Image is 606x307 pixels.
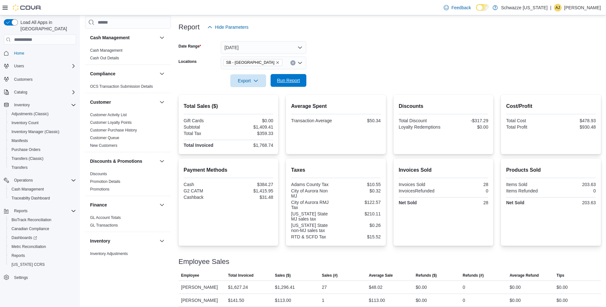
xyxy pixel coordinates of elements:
span: Refunds ($) [416,273,437,278]
div: Cash Management [85,47,171,64]
button: Adjustments (Classic) [6,109,79,118]
a: GL Transactions [90,223,118,228]
a: Customer Purchase History [90,128,137,132]
button: Inventory [1,101,79,109]
a: [US_STATE] CCRS [9,261,47,268]
h3: Report [179,23,200,31]
a: Promotion Details [90,179,120,184]
span: Discounts [90,171,107,176]
a: Cash Management [90,48,122,53]
div: $0.00 [230,118,273,123]
h2: Products Sold [506,166,596,174]
button: Compliance [90,71,157,77]
button: Remove SB - Aurora from selection in this group [276,61,280,64]
span: Reports [9,252,76,259]
div: 28 [445,182,488,187]
h3: Customer [90,99,111,105]
button: Inventory [12,101,32,109]
span: Metrc Reconciliation [12,244,46,249]
span: Inventory Manager (Classic) [12,129,59,134]
button: Inventory Manager (Classic) [6,127,79,136]
button: [DATE] [221,41,306,54]
button: Catalog [12,88,30,96]
strong: Net Sold [399,200,417,205]
span: Run Report [277,77,300,84]
span: Customer Activity List [90,112,127,117]
button: BioTrack Reconciliation [6,215,79,224]
span: SB - [GEOGRAPHIC_DATA] [226,59,274,66]
h3: Finance [90,202,107,208]
h3: Cash Management [90,34,130,41]
a: Inventory Count [9,119,41,127]
span: BioTrack Reconciliation [9,216,76,224]
div: $0.00 [416,296,427,304]
span: Inventory [12,101,76,109]
button: [US_STATE] CCRS [6,260,79,269]
div: Invoices Sold [399,182,442,187]
span: Canadian Compliance [9,225,76,233]
h2: Payment Methods [184,166,273,174]
span: Canadian Compliance [12,226,49,231]
span: AJ [556,4,560,11]
button: Operations [12,176,35,184]
div: 203.63 [552,182,596,187]
div: Cash [184,182,227,187]
a: Customer Loyalty Points [90,120,132,125]
span: SB - Aurora [223,59,282,66]
div: $1,415.95 [230,188,273,193]
button: Export [230,74,266,87]
div: [PERSON_NAME] [179,294,226,307]
div: $0.00 [445,124,488,130]
span: Adjustments (Classic) [9,110,76,118]
div: Customer [85,111,171,152]
button: Finance [158,201,166,209]
div: Compliance [85,83,171,93]
span: Purchase Orders [12,147,41,152]
span: Transfers (Classic) [12,156,43,161]
a: BioTrack Reconciliation [9,216,54,224]
div: Gift Cards [184,118,227,123]
h2: Taxes [291,166,381,174]
div: $210.11 [337,211,381,216]
a: OCS Transaction Submission Details [90,84,153,89]
span: [US_STATE] CCRS [12,262,45,267]
button: Settings [1,273,79,282]
span: Refunds (#) [463,273,484,278]
div: City of Aurora RMJ Tax [291,200,334,210]
div: [US_STATE] State non-MJ sales tax [291,223,334,233]
div: $930.48 [552,124,596,130]
a: GL Account Totals [90,215,121,220]
span: Traceabilty Dashboard [9,194,76,202]
div: G2 CATM [184,188,227,193]
h2: Total Sales ($) [184,102,273,110]
div: 0 [463,296,465,304]
span: Hide Parameters [215,24,249,30]
div: Total Profit [506,124,549,130]
a: Adjustments (Classic) [9,110,51,118]
h3: Employee Sales [179,258,229,266]
div: $113.00 [369,296,385,304]
span: Inventory Manager (Classic) [9,128,76,136]
div: $31.48 [230,195,273,200]
a: Purchase Orders [9,146,43,153]
button: Reports [1,206,79,215]
div: Arcelia Johnson [554,4,562,11]
span: Sales (#) [322,273,338,278]
button: Hide Parameters [205,21,251,34]
span: Metrc Reconciliation [9,243,76,251]
div: $141.50 [228,296,244,304]
span: Inventory Adjustments [90,251,128,256]
div: 0 [463,283,465,291]
button: Run Report [271,74,306,87]
a: Manifests [9,137,30,145]
div: $359.33 [230,131,273,136]
span: Catalog [12,88,76,96]
button: Customers [1,74,79,84]
span: Cash Management [12,187,44,192]
span: Transfers [9,164,76,171]
span: Sales ($) [275,273,291,278]
h3: Inventory [90,238,110,244]
div: Loyalty Redemptions [399,124,442,130]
